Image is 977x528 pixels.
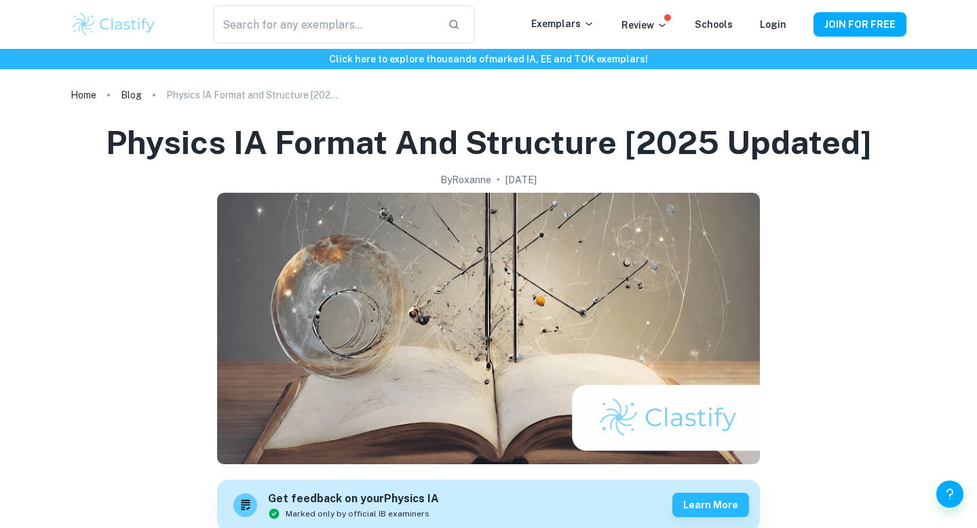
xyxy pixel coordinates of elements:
p: • [497,172,500,187]
a: Login [760,19,786,30]
span: Marked only by official IB examiners [286,508,429,520]
button: Learn more [672,493,749,517]
img: Physics IA Format and Structure [2025 updated] cover image [217,193,760,464]
h2: [DATE] [505,172,537,187]
a: Schools [695,19,733,30]
p: Review [621,18,668,33]
h2: By Roxanne [440,172,491,187]
h6: Get feedback on your Physics IA [268,491,439,508]
h1: Physics IA Format and Structure [2025 updated] [106,121,872,164]
input: Search for any exemplars... [213,5,437,43]
button: Help and Feedback [936,480,963,508]
img: Clastify logo [71,11,157,38]
p: Physics IA Format and Structure [2025 updated] [166,88,343,102]
a: Blog [121,86,142,105]
button: JOIN FOR FREE [813,12,906,37]
a: Home [71,86,96,105]
h6: Click here to explore thousands of marked IA, EE and TOK exemplars ! [3,52,974,67]
p: Exemplars [531,16,594,31]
